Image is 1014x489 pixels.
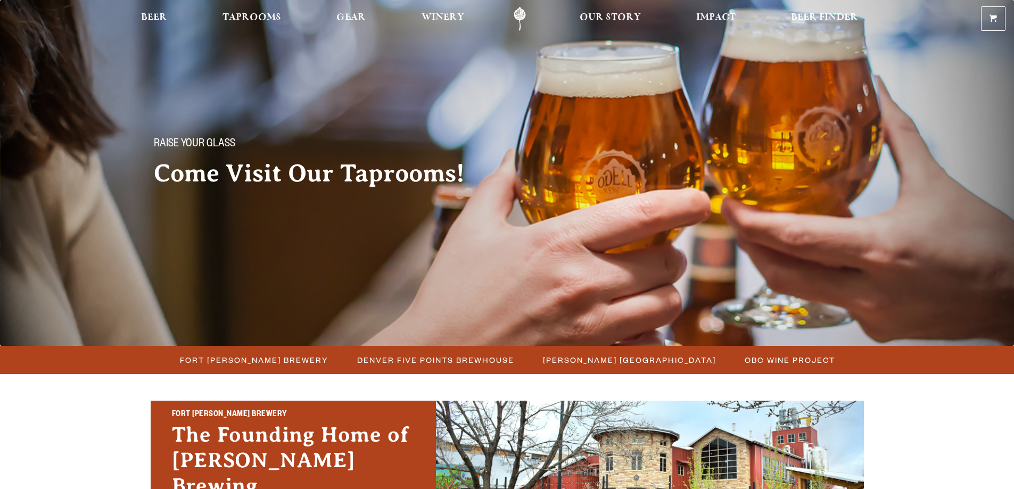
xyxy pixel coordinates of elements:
[422,13,464,22] span: Winery
[172,408,415,422] h2: Fort [PERSON_NAME] Brewery
[154,160,486,187] h2: Come Visit Our Taprooms!
[329,7,373,31] a: Gear
[580,13,641,22] span: Our Story
[141,13,167,22] span: Beer
[134,7,174,31] a: Beer
[689,7,743,31] a: Impact
[415,7,471,31] a: Winery
[543,352,716,368] span: [PERSON_NAME] [GEOGRAPHIC_DATA]
[738,352,840,368] a: OBC Wine Project
[180,352,328,368] span: Fort [PERSON_NAME] Brewery
[351,352,520,368] a: Denver Five Points Brewhouse
[336,13,366,22] span: Gear
[784,7,865,31] a: Beer Finder
[222,13,281,22] span: Taprooms
[174,352,334,368] a: Fort [PERSON_NAME] Brewery
[500,7,540,31] a: Odell Home
[154,138,235,152] span: Raise your glass
[745,352,835,368] span: OBC Wine Project
[537,352,721,368] a: [PERSON_NAME] [GEOGRAPHIC_DATA]
[791,13,858,22] span: Beer Finder
[357,352,514,368] span: Denver Five Points Brewhouse
[696,13,736,22] span: Impact
[573,7,648,31] a: Our Story
[216,7,288,31] a: Taprooms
